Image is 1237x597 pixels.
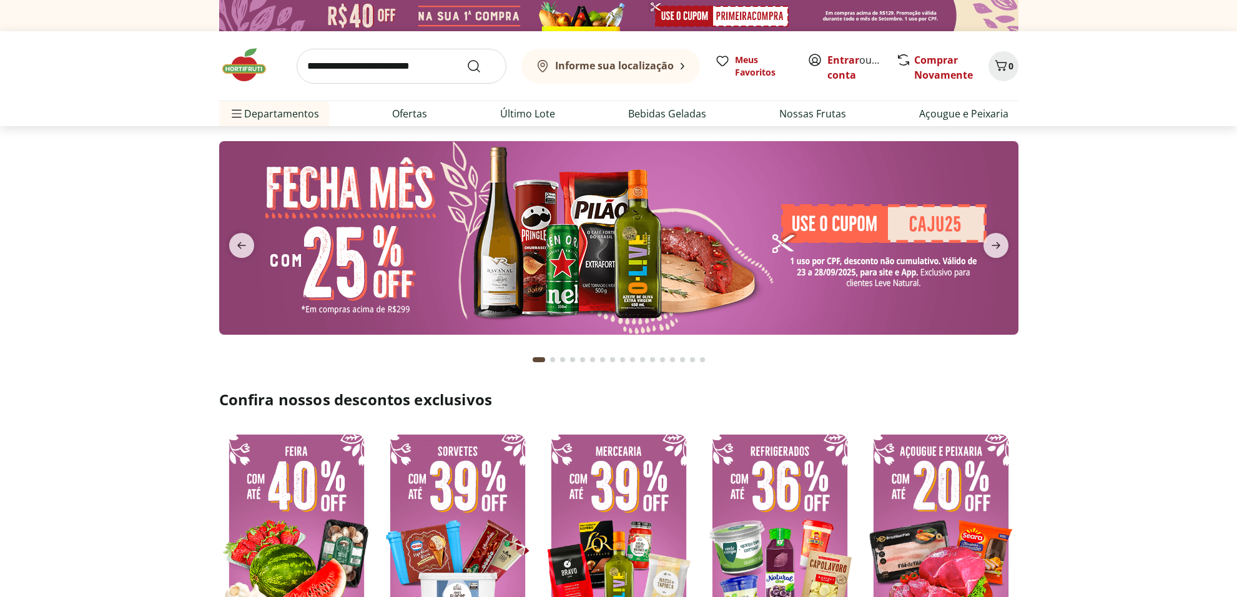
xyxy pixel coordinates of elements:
[648,345,658,375] button: Go to page 12 from fs-carousel
[618,345,628,375] button: Go to page 9 from fs-carousel
[779,106,846,121] a: Nossas Frutas
[658,345,668,375] button: Go to page 13 from fs-carousel
[558,345,568,375] button: Go to page 3 from fs-carousel
[521,49,700,84] button: Informe sua localização
[678,345,687,375] button: Go to page 15 from fs-carousel
[219,46,282,84] img: Hortifruti
[715,54,792,79] a: Meus Favoritos
[548,345,558,375] button: Go to page 2 from fs-carousel
[687,345,697,375] button: Go to page 16 from fs-carousel
[219,141,1018,335] img: banana
[608,345,618,375] button: Go to page 8 from fs-carousel
[392,106,427,121] a: Ofertas
[598,345,608,375] button: Go to page 7 from fs-carousel
[735,54,792,79] span: Meus Favoritos
[919,106,1008,121] a: Açougue e Peixaria
[973,233,1018,258] button: next
[466,59,496,74] button: Submit Search
[588,345,598,375] button: Go to page 6 from fs-carousel
[219,390,1018,410] h2: Confira nossos descontos exclusivos
[697,345,707,375] button: Go to page 17 from fs-carousel
[988,51,1018,81] button: Carrinho
[827,53,896,82] a: Criar conta
[668,345,678,375] button: Go to page 14 from fs-carousel
[827,52,883,82] span: ou
[555,59,674,72] b: Informe sua localização
[827,53,859,67] a: Entrar
[219,233,264,258] button: previous
[638,345,648,375] button: Go to page 11 from fs-carousel
[1008,60,1013,72] span: 0
[297,49,506,84] input: search
[530,345,548,375] button: Current page from fs-carousel
[229,99,319,129] span: Departamentos
[914,53,973,82] a: Comprar Novamente
[578,345,588,375] button: Go to page 5 from fs-carousel
[229,99,244,129] button: Menu
[628,106,706,121] a: Bebidas Geladas
[628,345,638,375] button: Go to page 10 from fs-carousel
[500,106,555,121] a: Último Lote
[568,345,578,375] button: Go to page 4 from fs-carousel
